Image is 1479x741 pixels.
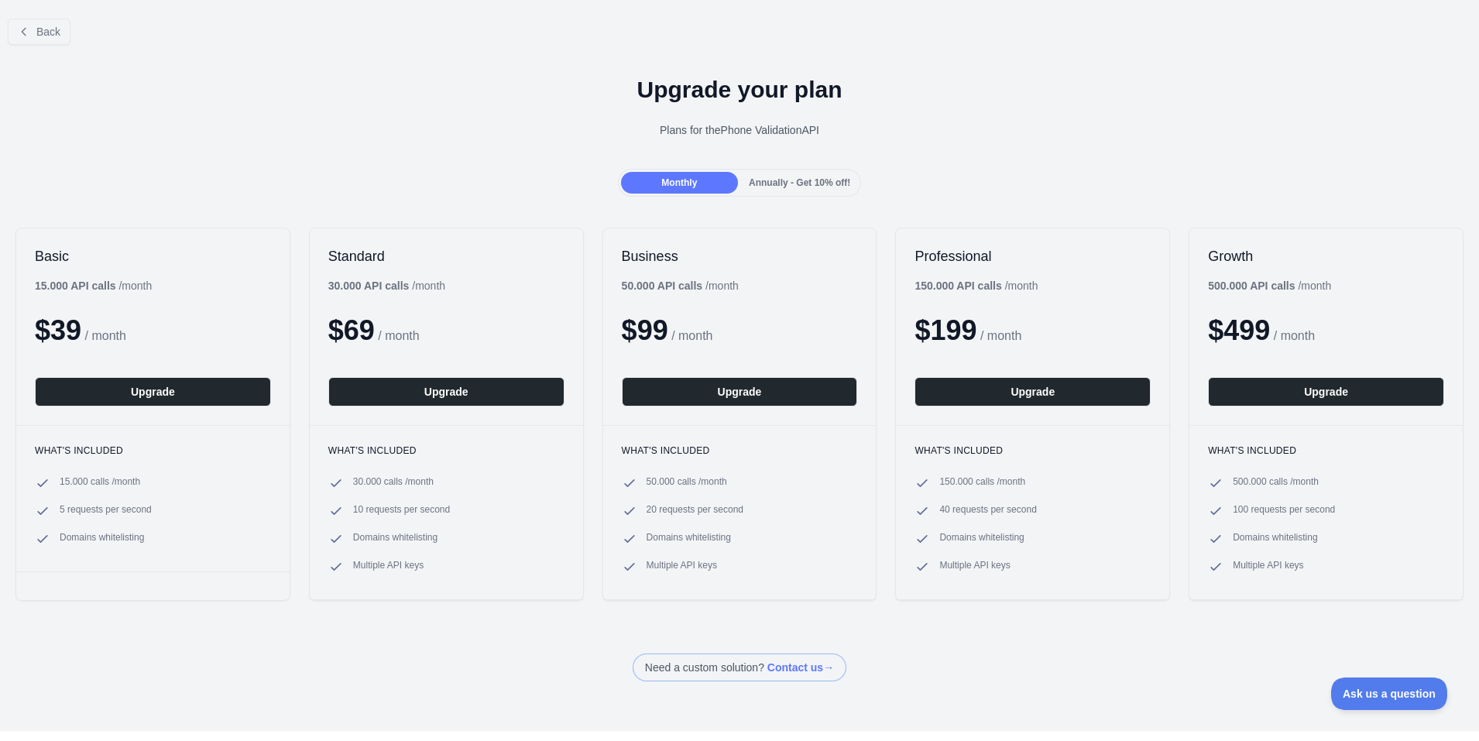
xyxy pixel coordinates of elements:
[671,329,712,342] span: / month
[915,377,1151,407] button: Upgrade
[1331,678,1448,710] iframe: Toggle Customer Support
[980,329,1021,342] span: / month
[622,314,668,346] span: $ 99
[622,377,858,407] button: Upgrade
[915,314,976,346] span: $ 199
